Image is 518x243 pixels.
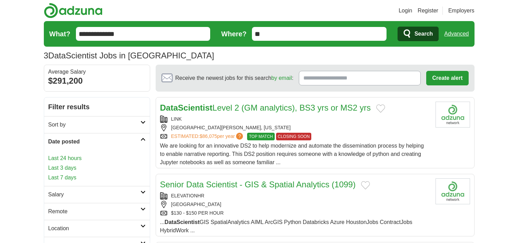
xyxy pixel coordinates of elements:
[48,121,140,129] h2: Sort by
[48,154,146,162] a: Last 24 hours
[160,103,213,112] strong: DataScientist
[48,207,140,216] h2: Remote
[44,220,150,237] a: Location
[165,219,199,225] strong: DataScientist
[48,164,146,172] a: Last 3 days
[160,124,430,131] div: [GEOGRAPHIC_DATA][PERSON_NAME], [US_STATE]
[160,143,424,165] span: We are looking for an innovative DS2 to help modernize and automate the dissemination process by ...
[48,174,146,182] a: Last 7 days
[48,190,140,199] h2: Salary
[398,27,439,41] button: Search
[48,224,140,233] h2: Location
[247,133,274,140] span: TOP MATCH
[160,192,430,199] div: ELEVATIONHR
[44,203,150,220] a: Remote
[271,75,292,81] a: by email
[399,7,412,15] a: Login
[376,104,385,113] button: Add to favorite jobs
[175,74,293,82] span: Receive the newest jobs for this search :
[48,75,146,87] div: $291,200
[44,3,102,18] img: Adzuna logo
[44,116,150,133] a: Sort by
[44,49,48,62] span: 3
[160,180,356,189] a: Senior Data Scientist - GIS & Spatial Analytics (1099)
[199,133,217,139] span: $86,075
[426,71,468,85] button: Create alert
[418,7,438,15] a: Register
[171,116,182,122] a: LINK
[44,133,150,150] a: Date posted
[44,51,214,60] h1: DataScientist Jobs in [GEOGRAPHIC_DATA]
[44,186,150,203] a: Salary
[160,103,371,112] a: DataScientistLevel 2 (GM analytics), BS3 yrs or MS2 yrs
[160,209,430,217] div: $130 - $150 PER HOUR
[236,133,243,140] span: ?
[171,133,245,140] a: ESTIMATED:$86,075per year?
[448,7,475,15] a: Employers
[44,97,150,116] h2: Filter results
[160,219,412,233] span: ... GIS SpatialAnalytics AIML ArcGIS Python Databricks Azure HoustonJobs ContractJobs HybridWork ...
[276,133,312,140] span: CLOSING SOON
[221,29,246,39] label: Where?
[361,181,370,189] button: Add to favorite jobs
[48,138,140,146] h2: Date posted
[49,29,70,39] label: What?
[160,201,430,208] div: [GEOGRAPHIC_DATA]
[48,69,146,75] div: Average Salary
[414,27,433,41] span: Search
[444,27,469,41] a: Advanced
[436,102,470,128] img: Technical Link logo
[436,178,470,204] img: Company logo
